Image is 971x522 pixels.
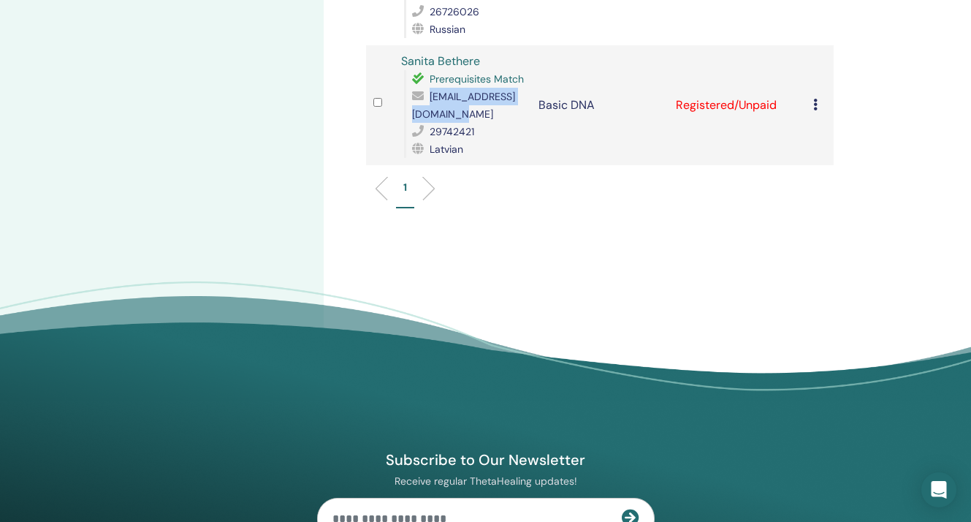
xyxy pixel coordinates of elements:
p: 1 [403,180,407,195]
td: Basic DNA [531,45,669,165]
span: Prerequisites Match [430,72,524,86]
span: [EMAIL_ADDRESS][DOMAIN_NAME] [412,90,515,121]
span: 29742421 [430,125,474,138]
h4: Subscribe to Our Newsletter [317,450,655,469]
span: 26726026 [430,5,479,18]
span: Latvian [430,143,463,156]
span: Russian [430,23,465,36]
div: Open Intercom Messenger [921,472,956,507]
p: Receive regular ThetaHealing updates! [317,474,655,488]
a: Sanita Bethere [401,53,480,69]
